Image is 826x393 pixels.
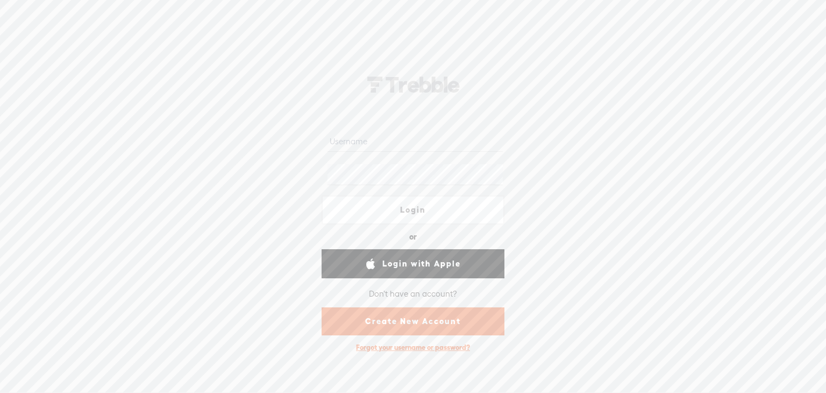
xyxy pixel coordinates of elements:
[322,249,504,278] a: Login with Apple
[369,283,457,305] div: Don't have an account?
[409,228,417,245] div: or
[327,131,502,152] input: Username
[322,195,504,224] a: Login
[351,338,475,357] div: Forgot your username or password?
[322,307,504,335] a: Create New Account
